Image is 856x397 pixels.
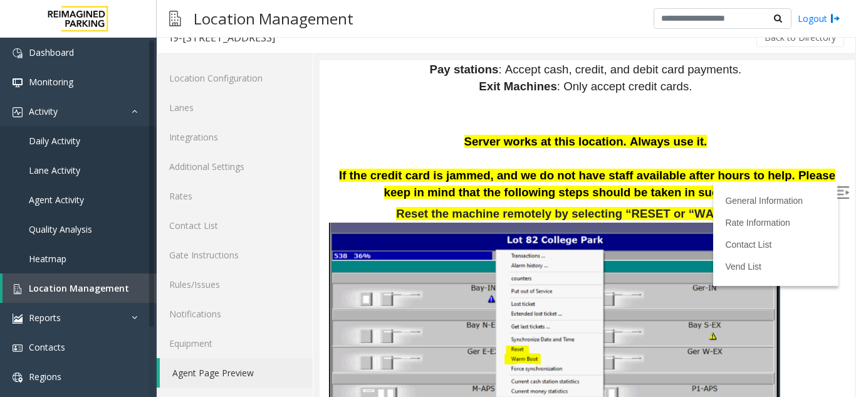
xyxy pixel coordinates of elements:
img: 'icon' [13,343,23,353]
span: Exit Machines [159,19,237,33]
span: Contacts [29,341,65,353]
span: : Accept cash, credit, and debit card payments. [179,3,422,16]
a: Gate Instructions [157,240,313,270]
a: Lanes [157,93,313,122]
img: Open/Close Sidebar Menu [517,126,530,139]
span: Reports [29,312,61,324]
a: Location Configuration [157,63,313,93]
a: Additional Settings [157,152,313,181]
img: 'icon' [13,284,23,294]
img: 'icon' [13,48,23,58]
span: Activity [29,105,58,117]
img: 'icon' [13,107,23,117]
span: Reset the machine remotely by selecting “RESET or “WARM BOOT” [76,147,455,160]
a: Notifications [157,299,313,329]
span: Quality Analysis [29,223,92,235]
span: Daily Activity [29,135,80,147]
span: Agent Activity [29,194,84,206]
h3: Location Management [187,3,360,34]
img: 'icon' [13,373,23,383]
button: Back to Directory [756,28,844,47]
span: Location Management [29,282,129,294]
img: logout [830,12,840,25]
img: 6a5207beee5048beaeece4d904780550.jpg [9,162,461,368]
img: pageIcon [169,3,181,34]
span: Heatmap [29,253,66,265]
span: Dashboard [29,46,74,58]
img: 'icon' [13,78,23,88]
span: Server works at this location. Always use it. [145,75,388,88]
a: Logout [798,12,840,25]
a: Vend List [405,201,442,211]
a: General Information [405,135,483,146]
a: Rate Information [405,157,471,167]
a: Rules/Issues [157,270,313,299]
span: Monitoring [29,76,73,88]
a: Rates [157,181,313,211]
span: If the credit card is jammed, and we do not have staff available after hours to help. Please keep... [19,109,516,139]
span: Lane Activity [29,164,80,176]
a: Equipment [157,329,313,358]
a: Agent Page Preview [160,358,313,388]
span: Pay stations [110,3,179,16]
span: Regions [29,371,61,383]
a: Contact List [157,211,313,240]
img: 'icon' [13,314,23,324]
div: I9-[STREET_ADDRESS] [170,29,275,46]
a: Integrations [157,122,313,152]
span: : Only accept credit cards. [237,19,373,33]
a: Contact List [405,179,452,189]
a: Location Management [3,273,157,303]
